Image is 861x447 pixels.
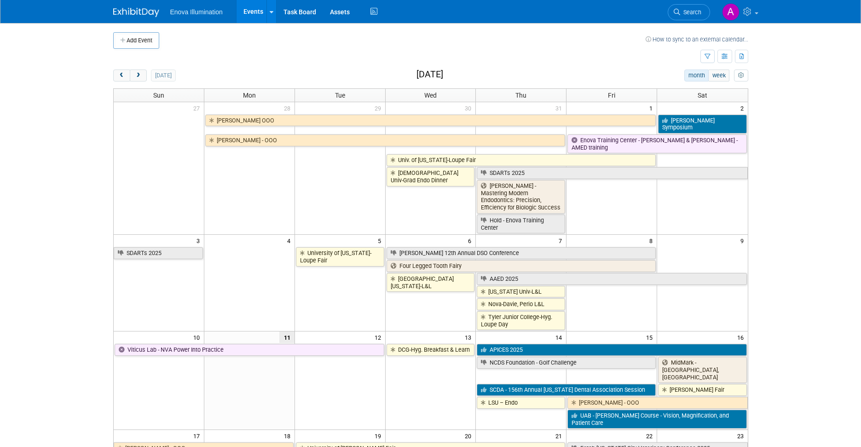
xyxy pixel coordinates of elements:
a: Nova-Davie, Perio L&L [477,298,565,310]
span: 9 [740,235,748,246]
a: [DEMOGRAPHIC_DATA] Univ-Grad Endo Dinner [387,167,475,186]
a: SDARTs 2025 [477,167,747,179]
span: 22 [645,430,657,441]
span: Enova Illumination [170,8,223,16]
a: [PERSON_NAME] - OOO [567,397,747,409]
img: ExhibitDay [113,8,159,17]
a: SCDA - 156th Annual [US_STATE] Dental Association Session [477,384,656,396]
a: SDARTs 2025 [114,247,203,259]
span: 1 [648,102,657,114]
span: Sun [153,92,164,99]
span: 31 [555,102,566,114]
span: 23 [736,430,748,441]
a: Viticus Lab - NVA Power Into Practice [115,344,384,356]
span: 27 [192,102,204,114]
span: 17 [192,430,204,441]
a: UAB - [PERSON_NAME] Course - Vision, Magnification, and Patient Care [567,410,746,429]
a: Univ. of [US_STATE]-Loupe Fair [387,154,656,166]
a: Four Legged Tooth Fairy [387,260,656,272]
button: next [130,70,147,81]
span: 12 [374,331,385,343]
a: LSU – Endo [477,397,565,409]
span: 14 [555,331,566,343]
a: [PERSON_NAME] 12th Annual DSO Conference [387,247,656,259]
button: myCustomButton [734,70,748,81]
a: [PERSON_NAME] - Mastering Modern Endodontics: Precision, Efficiency for Biologic Success [477,180,565,214]
i: Personalize Calendar [738,73,744,79]
span: 29 [374,102,385,114]
span: 7 [558,235,566,246]
a: University of [US_STATE]-Loupe Fair [296,247,384,266]
span: 13 [464,331,475,343]
span: 8 [648,235,657,246]
img: Abby Nelson [722,3,740,21]
button: month [684,70,709,81]
a: [PERSON_NAME] - OOO [205,134,565,146]
span: 3 [196,235,204,246]
span: 5 [377,235,385,246]
span: Tue [335,92,345,99]
span: Sat [698,92,707,99]
a: APICES 2025 [477,344,746,356]
span: 18 [283,430,295,441]
a: Search [668,4,710,20]
a: [GEOGRAPHIC_DATA][US_STATE]-L&L [387,273,475,292]
span: 2 [740,102,748,114]
a: [PERSON_NAME] Symposium [658,115,746,134]
a: [US_STATE] Univ-L&L [477,286,565,298]
a: How to sync to an external calendar... [646,36,748,43]
a: Hold - Enova Training Center [477,215,565,233]
a: [PERSON_NAME] Fair [658,384,746,396]
a: Enova Training Center - [PERSON_NAME] & [PERSON_NAME] - AMED training [567,134,746,153]
a: AAED 2025 [477,273,746,285]
a: Tyler Junior College-Hyg. Loupe Day [477,311,565,330]
button: prev [113,70,130,81]
a: MidMark - [GEOGRAPHIC_DATA], [GEOGRAPHIC_DATA] [658,357,746,383]
span: Search [680,9,701,16]
span: 16 [736,331,748,343]
span: Wed [424,92,437,99]
a: [PERSON_NAME] OOO [205,115,656,127]
span: Mon [243,92,256,99]
span: 19 [374,430,385,441]
button: Add Event [113,32,159,49]
span: Fri [608,92,615,99]
button: week [708,70,729,81]
span: 21 [555,430,566,441]
h2: [DATE] [416,70,443,80]
span: 11 [279,331,295,343]
span: 10 [192,331,204,343]
button: [DATE] [151,70,175,81]
span: Thu [515,92,526,99]
span: 4 [286,235,295,246]
span: 30 [464,102,475,114]
span: 15 [645,331,657,343]
span: 6 [467,235,475,246]
a: NCDS Foundation - Golf Challenge [477,357,656,369]
span: 28 [283,102,295,114]
a: DCG-Hyg. Breakfast & Learn [387,344,475,356]
span: 20 [464,430,475,441]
